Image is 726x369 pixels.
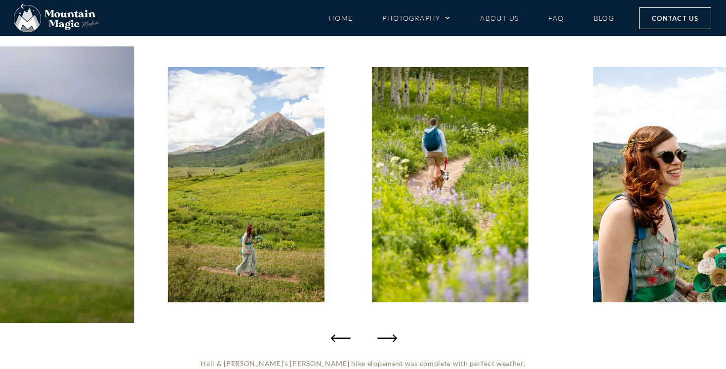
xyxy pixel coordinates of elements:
[329,9,614,27] nav: Menu
[372,67,528,302] div: 3 / 87
[14,4,99,33] img: Mountain Magic Media photography logo Crested Butte Photographer
[331,328,351,348] div: Previous slide
[329,9,353,27] a: Home
[639,7,711,29] a: Contact Us
[372,67,528,302] img: adventure instead elopement micro-wedding Snodgrass hike hiking vows scenic mountain views Creste...
[375,328,395,348] div: Next slide
[652,13,698,24] span: Contact Us
[382,9,450,27] a: Photography
[168,67,324,302] div: 2 / 87
[480,9,519,27] a: About Us
[548,9,564,27] a: FAQ
[594,9,614,27] a: Blog
[168,67,324,302] img: adventure instead elopement micro-wedding Snodgrass hike hiking vows scenic mountain views Creste...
